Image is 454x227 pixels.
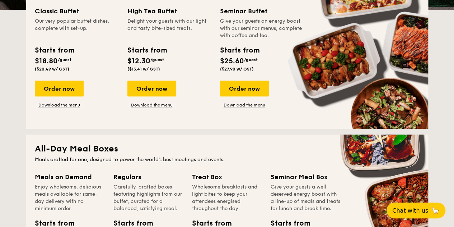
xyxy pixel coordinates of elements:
div: Starts from [127,45,167,56]
span: $18.80 [35,57,58,65]
div: Our very popular buffet dishes, complete with set-up. [35,18,119,39]
span: $12.30 [127,57,150,65]
span: ($27.90 w/ GST) [220,67,254,72]
span: ($20.49 w/ GST) [35,67,69,72]
div: Meals on Demand [35,172,105,182]
div: Seminar Buffet [220,6,304,16]
div: Starts from [220,45,259,56]
div: Meals crafted for one, designed to power the world's best meetings and events. [35,156,420,163]
div: Regulars [113,172,183,182]
a: Download the menu [220,102,269,108]
div: High Tea Buffet [127,6,211,16]
span: /guest [244,57,258,62]
div: Classic Buffet [35,6,119,16]
span: 🦙 [431,206,440,215]
div: Carefully-crafted boxes featuring highlights from our buffet, curated for a balanced, satisfying ... [113,183,183,212]
span: /guest [150,57,164,62]
div: Delight your guests with our light and tasty bite-sized treats. [127,18,211,39]
div: Give your guests a well-deserved energy boost with a line-up of meals and treats for lunch and br... [271,183,341,212]
button: Chat with us🦙 [387,203,445,218]
div: Order now [127,81,176,96]
div: Give your guests an energy boost with our seminar menus, complete with coffee and tea. [220,18,304,39]
span: /guest [58,57,71,62]
div: Enjoy wholesome, delicious meals available for same-day delivery with no minimum order. [35,183,105,212]
span: ($13.41 w/ GST) [127,67,160,72]
div: Starts from [35,45,74,56]
a: Download the menu [127,102,176,108]
div: Wholesome breakfasts and light bites to keep your attendees energised throughout the day. [192,183,262,212]
a: Download the menu [35,102,84,108]
div: Treat Box [192,172,262,182]
div: Order now [220,81,269,96]
span: Chat with us [392,207,428,214]
div: Seminar Meal Box [271,172,341,182]
span: $25.60 [220,57,244,65]
div: Order now [35,81,84,96]
h2: All-Day Meal Boxes [35,143,420,155]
